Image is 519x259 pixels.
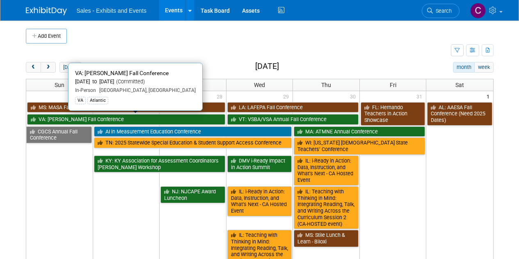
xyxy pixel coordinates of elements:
[422,4,460,18] a: Search
[227,102,359,113] a: LA: LAFEPA Fall Conference
[75,97,86,104] div: VA
[294,186,359,229] a: IL: Teaching with Thinking in Mind: Integrating Reading, Talk, and Writing Across the Curriculum ...
[41,62,56,73] button: next
[433,8,452,14] span: Search
[294,138,425,154] a: WI: [US_STATE] [DEMOGRAPHIC_DATA] State Teachers’ Conference
[94,126,292,137] a: AI in Measurement Education Conference
[55,82,64,88] span: Sun
[416,91,426,101] span: 31
[75,70,169,76] span: VA: [PERSON_NAME] Fall Conference
[349,91,359,101] span: 30
[26,29,67,44] button: Add Event
[94,138,292,148] a: TN: 2025 Statewide Special Education & Student Support Access Conference
[254,82,265,88] span: Wed
[75,78,196,85] div: [DATE] to [DATE]
[455,82,464,88] span: Sat
[470,3,486,18] img: Christine Lurz
[294,126,425,137] a: MA: ATMNE Annual Conference
[59,62,81,73] button: [DATE]
[87,97,108,104] div: Atlantic
[77,7,146,14] span: Sales - Exhibits and Events
[282,91,293,101] span: 29
[486,91,493,101] span: 1
[75,87,96,93] span: In-Person
[453,62,475,73] button: month
[216,91,226,101] span: 28
[96,87,196,93] span: [GEOGRAPHIC_DATA], [GEOGRAPHIC_DATA]
[27,114,225,125] a: VA: [PERSON_NAME] Fall Conference
[427,102,492,126] a: AL: AAESA Fall Conference (Need 2025 Dates)
[294,156,359,186] a: IL: i-Ready in Action: Data, Instruction, and What’s Next - CA Hosted Event
[114,78,145,85] span: (Committed)
[390,82,396,88] span: Fri
[227,186,292,216] a: IL: i-Ready in Action: Data, Instruction, and What’s Next - CA Hosted Event
[227,156,292,172] a: DMV i-Ready Impact in Action Summit
[26,62,41,73] button: prev
[94,156,225,172] a: KY: KY Association for Assessment Coordinators [PERSON_NAME] Workshop
[361,102,425,126] a: FL: Hernando Teachers in Action Showcase
[27,102,225,113] a: MS: MASA Fall Leadership Conference
[227,114,359,125] a: VT: VSBA/VSA Annual Fall Conference
[294,230,359,247] a: MS: Stile Lunch & Learn - Biloxi
[160,186,225,203] a: NJ: NJCAPE Award Luncheon
[474,62,493,73] button: week
[26,126,92,143] a: CGCS Annual Fall Conference
[321,82,331,88] span: Thu
[255,62,279,71] h2: [DATE]
[26,7,67,15] img: ExhibitDay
